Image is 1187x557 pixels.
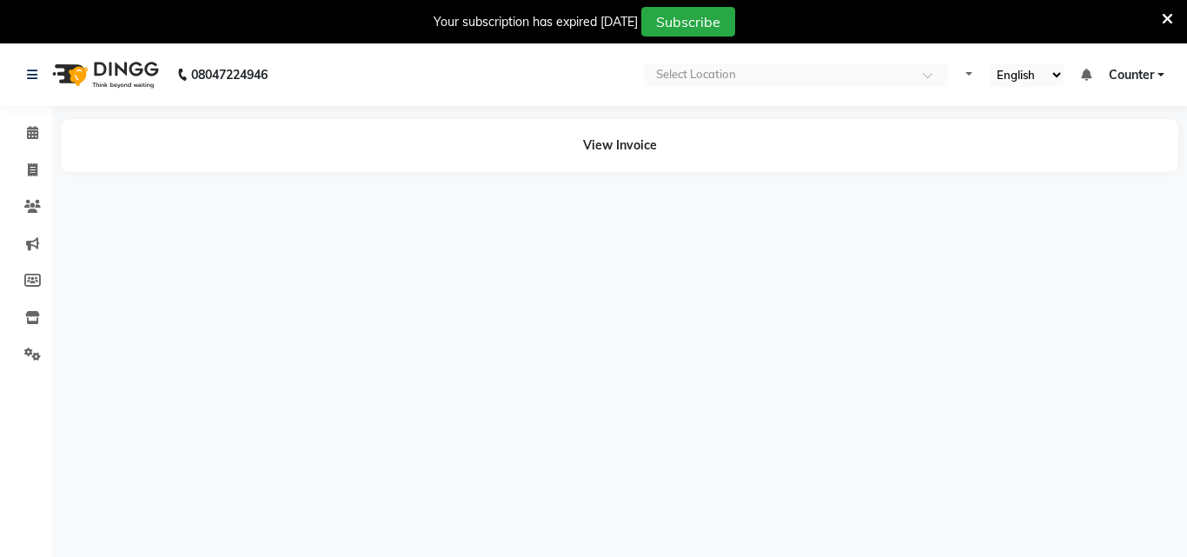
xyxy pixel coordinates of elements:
[656,66,736,83] div: Select Location
[434,13,638,31] div: Your subscription has expired [DATE]
[61,119,1178,172] div: View Invoice
[44,50,163,99] img: logo
[641,7,735,36] button: Subscribe
[1109,66,1154,84] span: Counter
[191,50,268,99] b: 08047224946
